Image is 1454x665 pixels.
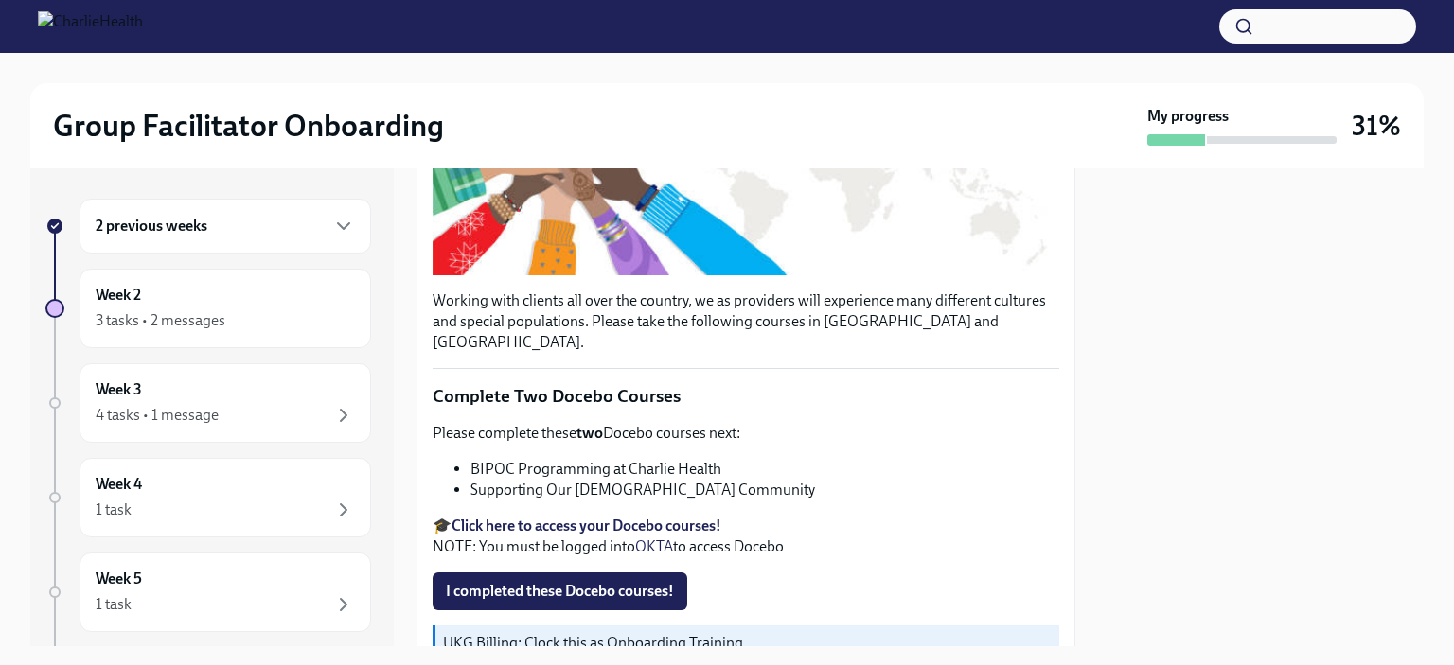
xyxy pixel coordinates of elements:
li: Supporting Our [DEMOGRAPHIC_DATA] Community [470,480,1059,500]
a: Week 34 tasks • 1 message [45,363,371,443]
p: UKG Billing: Clock this as Onboarding Training [443,633,1052,654]
div: 1 task [96,499,132,520]
span: I completed these Docebo courses! [446,582,674,601]
p: Please complete these Docebo courses next: [433,423,1059,444]
a: Week 51 task [45,552,371,632]
div: 2 previous weeks [80,199,371,254]
div: 4 tasks • 1 message [96,405,219,426]
div: 3 tasks • 2 messages [96,310,225,331]
a: Click here to access your Docebo courses! [452,516,721,534]
strong: two [576,424,603,442]
h3: 31% [1352,109,1401,143]
strong: My progress [1147,106,1229,127]
p: Complete Two Docebo Courses [433,384,1059,409]
h2: Group Facilitator Onboarding [53,107,444,145]
h6: Week 5 [96,569,142,589]
h6: Week 2 [96,285,141,306]
a: Week 41 task [45,458,371,537]
h6: Week 3 [96,379,142,400]
p: 🎓 NOTE: You must be logged into to access Docebo [433,516,1059,557]
img: CharlieHealth [38,11,143,42]
button: I completed these Docebo courses! [433,572,687,610]
h6: Week 4 [96,474,142,495]
li: BIPOC Programming at Charlie Health [470,459,1059,480]
a: Week 23 tasks • 2 messages [45,269,371,348]
h6: 2 previous weeks [96,216,207,236]
p: Working with clients all over the country, we as providers will experience many different culture... [433,290,1059,353]
div: 1 task [96,594,132,615]
a: OKTA [635,537,673,555]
